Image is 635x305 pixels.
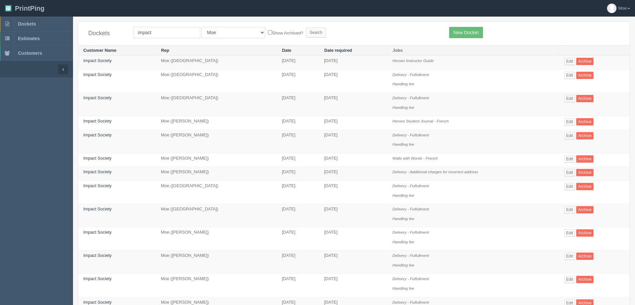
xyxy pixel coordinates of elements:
i: Heroes Student Journal - French [392,119,449,123]
td: Moe ([GEOGRAPHIC_DATA]) [156,69,277,93]
td: [DATE] [277,227,319,251]
a: Edit [564,229,575,237]
a: New Docket [449,27,483,38]
td: Moe ([GEOGRAPHIC_DATA]) [156,93,277,116]
td: Moe ([GEOGRAPHIC_DATA]) [156,204,277,227]
a: Archive [576,229,594,237]
a: Edit [564,95,575,102]
i: Delivery - Fulfullment [392,207,429,211]
i: Delivery - Fulfullment [392,230,429,234]
img: avatar_default-7531ab5dedf162e01f1e0bb0964e6a185e93c5c22dfe317fb01d7f8cd2b1632c.jpg [607,4,616,13]
i: Delivery - Fulfullment [392,72,429,77]
td: [DATE] [277,56,319,70]
i: Delivery - Fulfullment [392,300,429,304]
i: Handling fee [392,82,414,86]
a: Edit [564,276,575,283]
td: [DATE] [277,274,319,297]
a: Edit [564,72,575,79]
span: Dockets [18,21,36,27]
td: [DATE] [319,251,387,274]
input: Customer Name [133,27,200,38]
i: Handling fee [392,105,414,110]
td: Moe ([PERSON_NAME]) [156,167,277,181]
input: Show Archived? [268,30,272,35]
i: Delivery - Fulfullment [392,253,429,258]
td: [DATE] [319,227,387,251]
a: Archive [576,72,594,79]
td: [DATE] [277,116,319,130]
td: Moe ([PERSON_NAME]) [156,130,277,153]
td: Moe ([PERSON_NAME]) [156,227,277,251]
a: Date [282,48,291,53]
a: Impact Society [83,300,112,305]
th: Jobs [387,45,559,56]
i: Handling fee [392,193,414,197]
a: Edit [564,183,575,190]
label: Show Archived? [268,29,303,37]
td: Moe ([GEOGRAPHIC_DATA]) [156,181,277,204]
a: Archive [576,276,594,283]
td: [DATE] [319,153,387,167]
td: [DATE] [277,153,319,167]
td: Moe ([PERSON_NAME]) [156,116,277,130]
a: Date required [324,48,352,53]
td: [DATE] [319,116,387,130]
a: Impact Society [83,206,112,211]
a: Archive [576,253,594,260]
a: Archive [576,206,594,213]
i: Delivery - Fulfullment [392,133,429,137]
td: [DATE] [319,204,387,227]
a: Impact Society [83,230,112,235]
i: Delivery - Additional charges for incorrect address [392,170,478,174]
td: [DATE] [277,251,319,274]
a: Archive [576,95,594,102]
img: logo-3e63b451c926e2ac314895c53de4908e5d424f24456219fb08d385ab2e579770.png [5,5,12,12]
a: Edit [564,132,575,139]
td: Moe ([GEOGRAPHIC_DATA]) [156,56,277,70]
a: Archive [576,118,594,125]
td: [DATE] [277,130,319,153]
a: Archive [576,183,594,190]
td: [DATE] [277,69,319,93]
i: Walls with Words - French [392,156,437,160]
td: [DATE] [319,56,387,70]
td: Moe ([PERSON_NAME]) [156,251,277,274]
a: Edit [564,155,575,163]
a: Rep [161,48,169,53]
a: Archive [576,155,594,163]
span: Customers [18,50,42,56]
a: Edit [564,118,575,125]
input: Search [306,28,326,38]
i: Delivery - Fulfullment [392,276,429,281]
i: Delivery - Fulfullment [392,184,429,188]
td: [DATE] [319,181,387,204]
i: Heroes Instructor Guide [392,58,434,63]
a: Edit [564,58,575,65]
a: Impact Society [83,95,112,100]
i: Handling fee [392,216,414,221]
a: Customer Name [83,48,117,53]
a: Impact Society [83,253,112,258]
td: Moe ([PERSON_NAME]) [156,274,277,297]
td: [DATE] [319,130,387,153]
a: Impact Society [83,183,112,188]
i: Delivery - Fulfullment [392,96,429,100]
i: Handling fee [392,240,414,244]
i: Handling fee [392,263,414,267]
a: Edit [564,253,575,260]
a: Impact Society [83,156,112,161]
a: Impact Society [83,169,112,174]
td: [DATE] [277,181,319,204]
td: [DATE] [319,274,387,297]
td: [DATE] [277,167,319,181]
a: Edit [564,206,575,213]
td: [DATE] [319,93,387,116]
a: Impact Society [83,132,112,137]
a: Impact Society [83,72,112,77]
i: Handling fee [392,142,414,146]
a: Impact Society [83,118,112,123]
a: Edit [564,169,575,176]
h4: Dockets [88,30,123,37]
span: Estimates [18,36,40,41]
a: Impact Society [83,58,112,63]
